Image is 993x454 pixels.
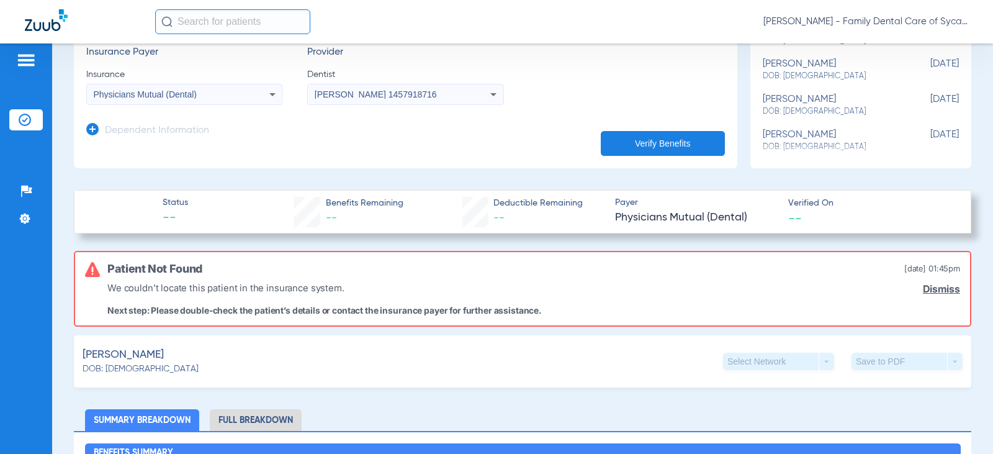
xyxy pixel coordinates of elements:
img: error-icon [85,262,100,277]
p: Next step: Please double-check the patient’s details or contact the insurance payer for further a... [107,305,541,316]
h3: Dependent Information [105,125,209,137]
p: We couldn’t locate this patient in the insurance system. [107,281,541,295]
span: Dentist [307,68,503,81]
img: Zuub Logo [25,9,68,31]
span: [DATE] 01:45PM [904,262,960,276]
span: Deductible Remaining [493,197,583,210]
span: Physicians Mutual (Dental) [94,89,197,99]
span: Benefits Remaining [326,197,403,210]
span: [DATE] [897,58,959,81]
img: Search Icon [161,16,173,27]
span: [PERSON_NAME] - Family Dental Care of Sycamore [763,16,968,28]
span: [DATE] [897,94,959,117]
span: Physicians Mutual (Dental) [615,210,778,225]
h3: Insurance Payer [86,47,282,59]
span: -- [163,210,188,227]
span: DOB: [DEMOGRAPHIC_DATA] [83,363,199,376]
li: Summary Breakdown [85,409,199,431]
span: -- [326,212,337,224]
span: [PERSON_NAME] [83,347,164,363]
span: [DATE] [897,129,959,152]
li: Full Breakdown [210,409,302,431]
a: Dismiss [923,283,960,295]
span: DOB: [DEMOGRAPHIC_DATA] [763,142,897,153]
span: Status [163,196,188,209]
div: [PERSON_NAME] [763,129,897,152]
span: -- [493,212,505,224]
input: Search for patients [155,9,310,34]
h3: Provider [307,47,503,59]
span: DOB: [DEMOGRAPHIC_DATA] [763,71,897,82]
div: [PERSON_NAME] [763,58,897,81]
span: -- [788,211,802,224]
span: DOB: [DEMOGRAPHIC_DATA] [763,106,897,117]
img: hamburger-icon [16,53,36,68]
span: [PERSON_NAME] 1457918716 [315,89,437,99]
span: Payer [615,196,778,209]
span: Verified On [788,197,951,210]
h6: Patient Not Found [107,262,202,276]
div: [PERSON_NAME] [763,94,897,117]
span: Insurance [86,68,282,81]
button: Verify Benefits [601,131,725,156]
